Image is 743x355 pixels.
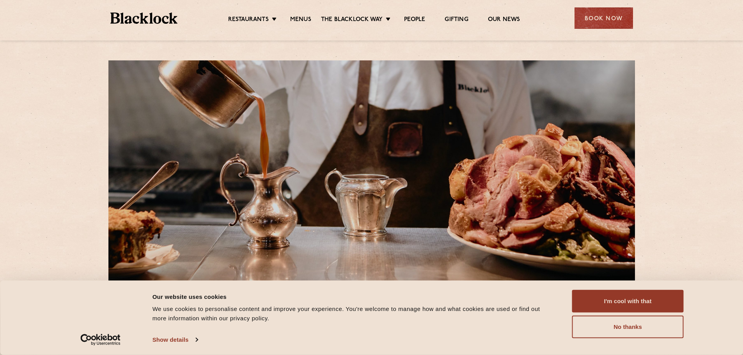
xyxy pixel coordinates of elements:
[290,16,311,25] a: Menus
[445,16,468,25] a: Gifting
[66,334,135,346] a: Usercentrics Cookiebot - opens in a new window
[488,16,520,25] a: Our News
[572,316,684,338] button: No thanks
[110,12,178,24] img: BL_Textured_Logo-footer-cropped.svg
[153,292,555,301] div: Our website uses cookies
[153,304,555,323] div: We use cookies to personalise content and improve your experience. You're welcome to manage how a...
[153,334,198,346] a: Show details
[575,7,633,29] div: Book Now
[404,16,425,25] a: People
[228,16,269,25] a: Restaurants
[321,16,383,25] a: The Blacklock Way
[572,290,684,313] button: I'm cool with that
